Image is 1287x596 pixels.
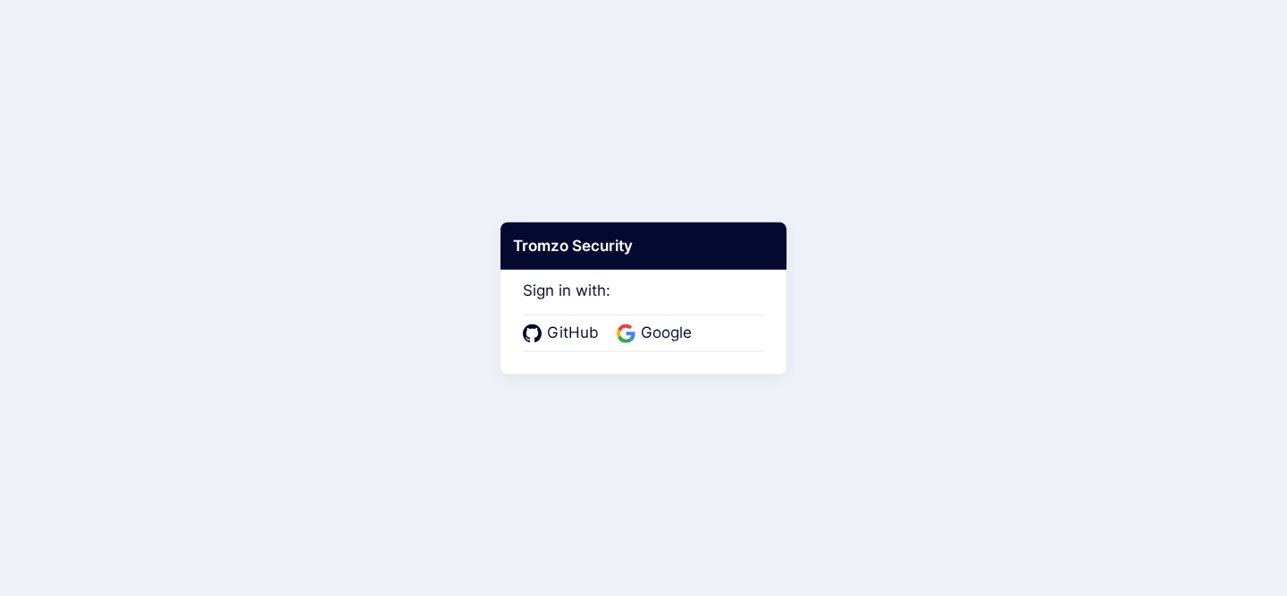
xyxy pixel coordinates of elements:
[617,322,697,345] a: Google
[635,322,697,345] span: Google
[542,322,604,345] span: GitHub
[523,322,604,345] a: GitHub
[500,222,786,270] div: Tromzo Security
[523,256,764,351] div: Sign in with:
